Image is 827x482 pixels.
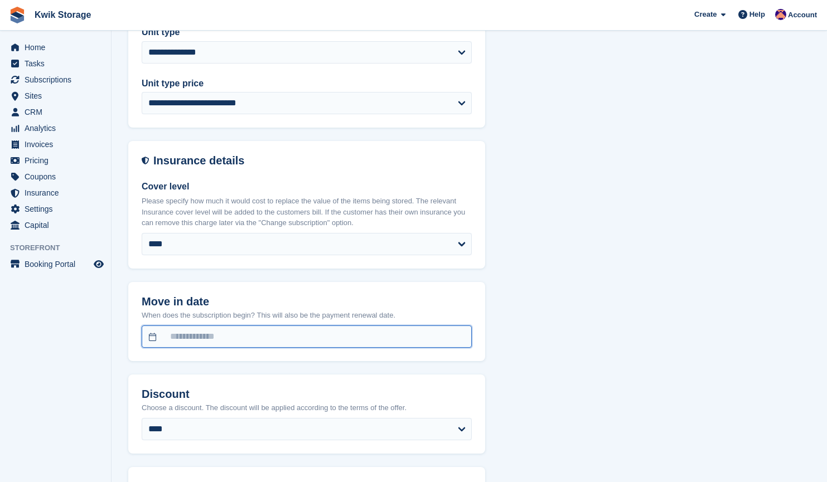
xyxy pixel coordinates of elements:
a: menu [6,56,105,71]
span: Account [788,9,817,21]
p: Please specify how much it would cost to replace the value of the items being stored. The relevan... [142,196,472,228]
a: menu [6,201,105,217]
h2: Discount [142,388,472,401]
span: Analytics [25,120,91,136]
span: Insurance [25,185,91,201]
span: Home [25,40,91,55]
a: menu [6,217,105,233]
span: Booking Portal [25,256,91,272]
a: menu [6,120,105,136]
img: stora-icon-8386f47178a22dfd0bd8f6a31ec36ba5ce8667c1dd55bd0f319d3a0aa187defe.svg [9,7,26,23]
a: menu [6,169,105,184]
a: menu [6,88,105,104]
a: Kwik Storage [30,6,95,24]
a: menu [6,137,105,152]
h2: Insurance details [153,154,472,167]
span: Coupons [25,169,91,184]
a: Preview store [92,257,105,271]
span: CRM [25,104,91,120]
span: Invoices [25,137,91,152]
label: Cover level [142,180,472,193]
span: Settings [25,201,91,217]
label: Unit type [142,26,472,39]
h2: Move in date [142,295,472,308]
a: menu [6,185,105,201]
a: menu [6,153,105,168]
a: menu [6,104,105,120]
p: When does the subscription begin? This will also be the payment renewal date. [142,310,472,321]
img: Jade Stanley [775,9,786,20]
span: Help [749,9,765,20]
a: menu [6,256,105,272]
span: Storefront [10,242,111,254]
span: Pricing [25,153,91,168]
a: menu [6,40,105,55]
span: Sites [25,88,91,104]
label: Unit type price [142,77,472,90]
span: Create [694,9,717,20]
span: Capital [25,217,91,233]
img: insurance-details-icon-731ffda60807649b61249b889ba3c5e2b5c27d34e2e1fb37a309f0fde93ff34a.svg [142,154,149,167]
span: Tasks [25,56,91,71]
p: Choose a discount. The discount will be applied according to the terms of the offer. [142,402,472,413]
span: Subscriptions [25,72,91,87]
a: menu [6,72,105,87]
